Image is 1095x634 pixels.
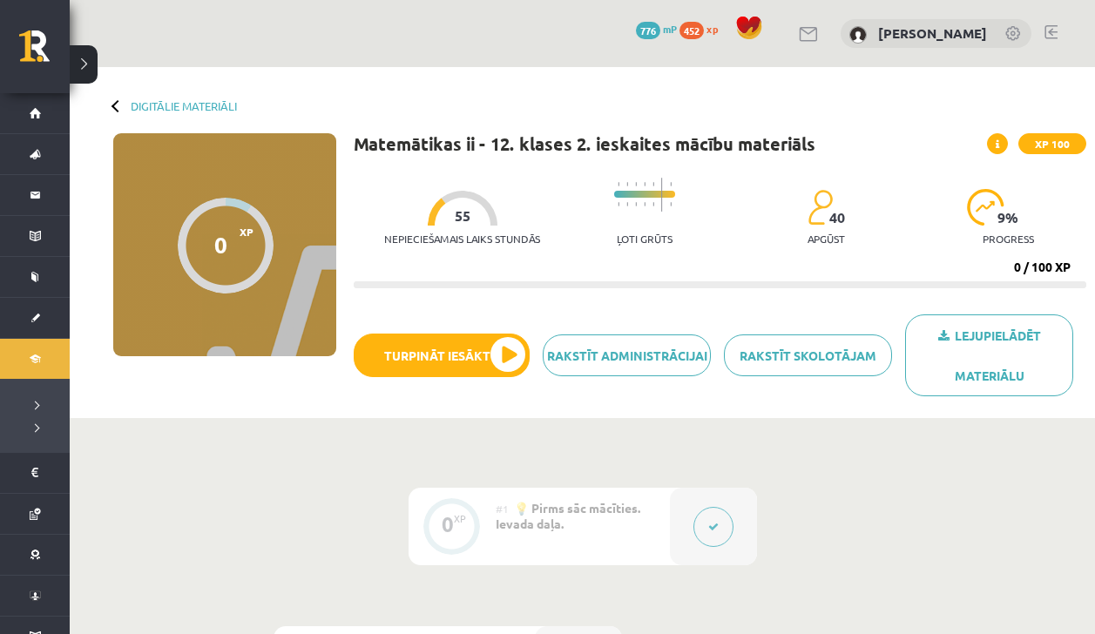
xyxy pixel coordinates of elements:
[496,500,640,531] span: 💡 Pirms sāc mācīties. Ievada daļa.
[214,232,227,258] div: 0
[670,202,672,206] img: icon-short-line-57e1e144782c952c97e751825c79c345078a6d821885a25fce030b3d8c18986b.svg
[354,133,815,154] h1: Matemātikas ii - 12. klases 2. ieskaites mācību materiāls
[626,202,628,206] img: icon-short-line-57e1e144782c952c97e751825c79c345078a6d821885a25fce030b3d8c18986b.svg
[626,182,628,186] img: icon-short-line-57e1e144782c952c97e751825c79c345078a6d821885a25fce030b3d8c18986b.svg
[679,22,727,36] a: 452 xp
[679,22,704,39] span: 452
[19,30,70,74] a: Rīgas 1. Tālmācības vidusskola
[354,334,530,377] button: Turpināt iesākto
[1018,133,1086,154] span: XP 100
[635,202,637,206] img: icon-short-line-57e1e144782c952c97e751825c79c345078a6d821885a25fce030b3d8c18986b.svg
[967,189,1004,226] img: icon-progress-161ccf0a02000e728c5f80fcf4c31c7af3da0e1684b2b1d7c360e028c24a22f1.svg
[455,208,470,224] span: 55
[652,202,654,206] img: icon-short-line-57e1e144782c952c97e751825c79c345078a6d821885a25fce030b3d8c18986b.svg
[644,182,646,186] img: icon-short-line-57e1e144782c952c97e751825c79c345078a6d821885a25fce030b3d8c18986b.svg
[808,233,845,245] p: apgūst
[618,202,619,206] img: icon-short-line-57e1e144782c952c97e751825c79c345078a6d821885a25fce030b3d8c18986b.svg
[661,178,663,212] img: icon-long-line-d9ea69661e0d244f92f715978eff75569469978d946b2353a9bb055b3ed8787d.svg
[905,314,1073,396] a: Lejupielādēt materiālu
[997,210,1019,226] span: 9 %
[706,22,718,36] span: xp
[652,182,654,186] img: icon-short-line-57e1e144782c952c97e751825c79c345078a6d821885a25fce030b3d8c18986b.svg
[663,22,677,36] span: mP
[808,189,833,226] img: students-c634bb4e5e11cddfef0936a35e636f08e4e9abd3cc4e673bd6f9a4125e45ecb1.svg
[636,22,660,39] span: 776
[878,24,987,42] a: [PERSON_NAME]
[636,22,677,36] a: 776 mP
[983,233,1034,245] p: progress
[496,502,509,516] span: #1
[618,182,619,186] img: icon-short-line-57e1e144782c952c97e751825c79c345078a6d821885a25fce030b3d8c18986b.svg
[670,182,672,186] img: icon-short-line-57e1e144782c952c97e751825c79c345078a6d821885a25fce030b3d8c18986b.svg
[724,334,892,376] a: Rakstīt skolotājam
[543,334,711,376] a: Rakstīt administrācijai
[849,26,867,44] img: Tuong Khang Nguyen
[131,99,237,112] a: Digitālie materiāli
[644,202,646,206] img: icon-short-line-57e1e144782c952c97e751825c79c345078a6d821885a25fce030b3d8c18986b.svg
[240,226,253,238] span: XP
[635,182,637,186] img: icon-short-line-57e1e144782c952c97e751825c79c345078a6d821885a25fce030b3d8c18986b.svg
[454,514,466,523] div: XP
[384,233,540,245] p: Nepieciešamais laiks stundās
[829,210,845,226] span: 40
[617,233,673,245] p: Ļoti grūts
[442,516,454,532] div: 0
